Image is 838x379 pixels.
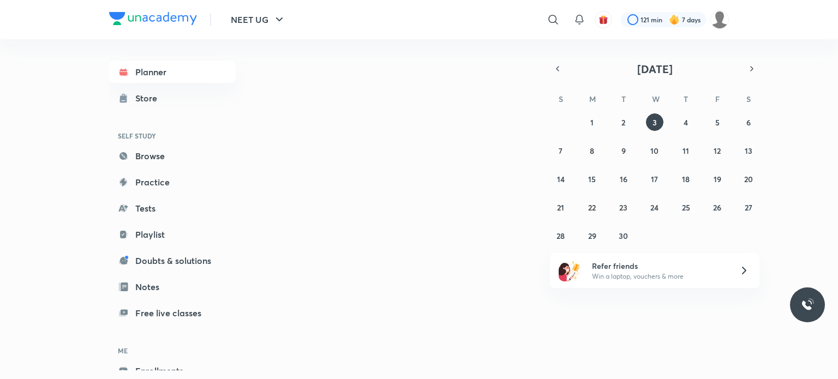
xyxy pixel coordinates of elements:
button: September 20, 2025 [740,170,757,188]
button: September 17, 2025 [646,170,663,188]
abbr: September 1, 2025 [590,117,594,128]
abbr: September 19, 2025 [714,174,721,184]
button: September 18, 2025 [677,170,695,188]
button: September 5, 2025 [709,113,726,131]
button: September 8, 2025 [583,142,601,159]
a: Browse [109,145,236,167]
abbr: September 16, 2025 [620,174,627,184]
abbr: September 28, 2025 [556,231,565,241]
abbr: September 17, 2025 [651,174,658,184]
p: Win a laptop, vouchers & more [592,272,726,281]
abbr: September 30, 2025 [619,231,628,241]
button: September 22, 2025 [583,198,601,216]
abbr: September 5, 2025 [715,117,720,128]
h6: SELF STUDY [109,127,236,145]
abbr: September 29, 2025 [588,231,596,241]
button: September 9, 2025 [615,142,632,159]
button: [DATE] [565,61,744,76]
abbr: September 25, 2025 [682,202,690,213]
abbr: Wednesday [652,94,660,104]
span: [DATE] [637,62,673,76]
abbr: September 11, 2025 [683,146,689,156]
abbr: September 15, 2025 [588,174,596,184]
button: September 26, 2025 [709,198,726,216]
abbr: September 27, 2025 [745,202,752,213]
button: avatar [595,11,612,28]
abbr: September 7, 2025 [559,146,562,156]
abbr: September 14, 2025 [557,174,565,184]
button: September 14, 2025 [552,170,570,188]
button: September 25, 2025 [677,198,695,216]
a: Practice [109,171,236,193]
button: September 7, 2025 [552,142,570,159]
img: streak [669,14,680,25]
a: Store [109,87,236,109]
a: Company Logo [109,12,197,28]
h6: Refer friends [592,260,726,272]
abbr: September 4, 2025 [684,117,688,128]
abbr: Saturday [746,94,751,104]
button: September 28, 2025 [552,227,570,244]
a: Free live classes [109,302,236,324]
img: avatar [598,15,608,25]
button: September 10, 2025 [646,142,663,159]
button: September 15, 2025 [583,170,601,188]
button: September 30, 2025 [615,227,632,244]
button: NEET UG [224,9,292,31]
button: September 13, 2025 [740,142,757,159]
abbr: September 13, 2025 [745,146,752,156]
abbr: September 24, 2025 [650,202,659,213]
button: September 11, 2025 [677,142,695,159]
abbr: September 3, 2025 [653,117,657,128]
button: September 4, 2025 [677,113,695,131]
button: September 24, 2025 [646,198,663,216]
button: September 19, 2025 [709,170,726,188]
a: Doubts & solutions [109,250,236,272]
button: September 21, 2025 [552,198,570,216]
abbr: September 8, 2025 [590,146,594,156]
abbr: September 20, 2025 [744,174,753,184]
button: September 27, 2025 [740,198,757,216]
abbr: Thursday [684,94,688,104]
abbr: Monday [589,94,596,104]
button: September 6, 2025 [740,113,757,131]
a: Planner [109,61,236,83]
abbr: September 26, 2025 [713,202,721,213]
button: September 12, 2025 [709,142,726,159]
button: September 1, 2025 [583,113,601,131]
a: Tests [109,197,236,219]
abbr: September 9, 2025 [621,146,626,156]
button: September 29, 2025 [583,227,601,244]
button: September 2, 2025 [615,113,632,131]
a: Playlist [109,224,236,245]
abbr: September 2, 2025 [621,117,625,128]
a: Notes [109,276,236,298]
img: Sumaiyah Hyder [710,10,729,29]
abbr: September 18, 2025 [682,174,690,184]
abbr: Tuesday [621,94,626,104]
abbr: September 6, 2025 [746,117,751,128]
abbr: September 12, 2025 [714,146,721,156]
img: ttu [801,298,814,311]
button: September 23, 2025 [615,198,632,216]
abbr: September 22, 2025 [588,202,596,213]
abbr: Sunday [559,94,563,104]
img: referral [559,260,580,281]
button: September 3, 2025 [646,113,663,131]
div: Store [135,92,164,105]
abbr: September 23, 2025 [619,202,627,213]
abbr: September 10, 2025 [650,146,659,156]
button: September 16, 2025 [615,170,632,188]
h6: ME [109,341,236,360]
img: Company Logo [109,12,197,25]
abbr: Friday [715,94,720,104]
abbr: September 21, 2025 [557,202,564,213]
